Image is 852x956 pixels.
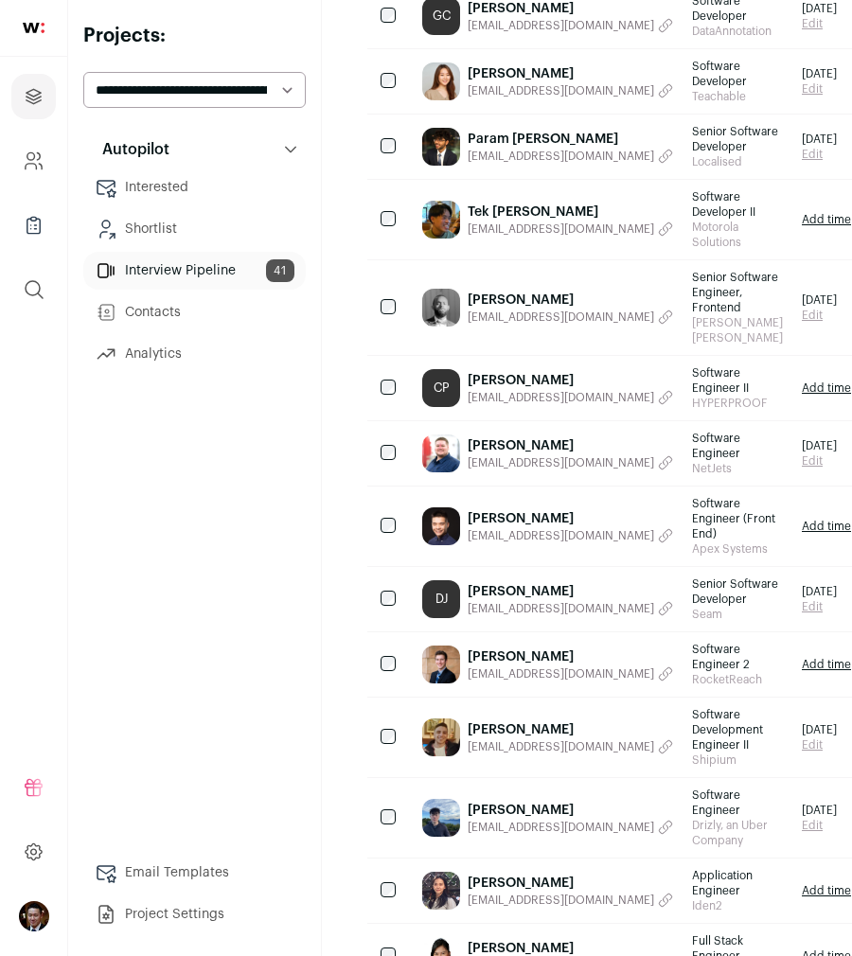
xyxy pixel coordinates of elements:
button: [EMAIL_ADDRESS][DOMAIN_NAME] [468,83,673,98]
button: [EMAIL_ADDRESS][DOMAIN_NAME] [468,221,673,237]
button: [EMAIL_ADDRESS][DOMAIN_NAME] [468,820,673,835]
img: efaa698d45de193e869f1197b6deffca8e7a08182386a07a733f02f956334e58.jpg [422,62,460,100]
button: [EMAIL_ADDRESS][DOMAIN_NAME] [468,18,673,33]
a: Add time [802,883,851,898]
a: DJ [422,580,460,618]
span: Localised [692,154,783,169]
button: [EMAIL_ADDRESS][DOMAIN_NAME] [468,310,673,325]
a: Analytics [83,335,306,373]
h2: Projects: [83,23,306,49]
a: Edit [802,147,837,162]
a: [PERSON_NAME] [468,436,673,455]
img: 4a5de1df68ad7e0d6149211813ae368cd19db56a7448a0dd85e294ef71c22533.jpg [422,434,460,472]
a: Edit [802,453,837,469]
span: [DATE] [802,584,837,599]
span: Shipium [692,752,783,768]
span: [DATE] [802,66,837,81]
a: [PERSON_NAME] [468,582,673,601]
img: 3864298e1e80b7dcf1038d59b210165e8b3e851c05ee11b28c7b24ac79e9789f.jpg [422,507,460,545]
span: [EMAIL_ADDRESS][DOMAIN_NAME] [468,18,654,33]
span: [DATE] [802,292,837,308]
img: 172f10e3b5fea24f7fb0d16dbb478e7cbb25fb1d6c2aee6171df54cb30095790.jpg [422,289,460,327]
a: Interview Pipeline41 [83,252,306,290]
span: Drizly, an Uber Company [692,818,783,848]
span: Software Developer [692,59,783,89]
a: Company Lists [11,203,56,248]
span: Apex Systems [692,541,783,557]
span: Software Engineer [692,788,783,818]
button: [EMAIL_ADDRESS][DOMAIN_NAME] [468,666,673,682]
img: d5b3e2ce0987a51086cd755b009c9ca063b652aedd36391cac13707d8e18462c.jpg [422,128,460,166]
a: Edit [802,81,837,97]
span: [EMAIL_ADDRESS][DOMAIN_NAME] [468,221,654,237]
span: Application Engineer [692,868,783,898]
span: [EMAIL_ADDRESS][DOMAIN_NAME] [468,528,654,543]
a: Edit [802,16,837,31]
span: Teachable [692,89,783,104]
span: Software Engineer 2 [692,642,783,672]
button: [EMAIL_ADDRESS][DOMAIN_NAME] [468,739,673,754]
a: Company and ATS Settings [11,138,56,184]
a: [PERSON_NAME] [468,371,673,390]
button: [EMAIL_ADDRESS][DOMAIN_NAME] [468,893,673,908]
span: [EMAIL_ADDRESS][DOMAIN_NAME] [468,820,654,835]
span: NetJets [692,461,783,476]
img: 6dfbe40699f0df746f0507ca4a09bec03f124b132cdeba6b77d557bb2091b649.jpg [422,201,460,239]
a: Contacts [83,293,306,331]
a: Add time [802,381,851,396]
img: wellfound-shorthand-0d5821cbd27db2630d0214b213865d53afaa358527fdda9d0ea32b1df1b89c2c.svg [23,23,44,33]
span: Iden2 [692,898,783,913]
img: f000869c217cb3f5a47f15f4f5e7948d5013c788b8a801fd246c4f6cb5e951d8.jpg [422,646,460,683]
p: Autopilot [91,138,169,161]
a: Edit [802,308,837,323]
img: 232269-medium_jpg [19,901,49,931]
span: Senior Software Engineer, Frontend [692,270,783,315]
a: [PERSON_NAME] [468,874,673,893]
a: Shortlist [83,210,306,248]
span: Software Engineer II [692,365,783,396]
span: Software Developer II [692,189,783,220]
span: Seam [692,607,783,622]
span: [DATE] [802,132,837,147]
button: [EMAIL_ADDRESS][DOMAIN_NAME] [468,528,673,543]
span: [DATE] [802,803,837,818]
a: [PERSON_NAME] [468,291,673,310]
span: [DATE] [802,1,837,16]
a: Interested [83,168,306,206]
button: [EMAIL_ADDRESS][DOMAIN_NAME] [468,149,673,164]
a: [PERSON_NAME] [468,801,673,820]
span: [PERSON_NAME] [PERSON_NAME] [692,315,783,345]
a: [PERSON_NAME] [468,64,673,83]
span: [EMAIL_ADDRESS][DOMAIN_NAME] [468,83,654,98]
a: Tek [PERSON_NAME] [468,203,673,221]
button: [EMAIL_ADDRESS][DOMAIN_NAME] [468,455,673,470]
a: Email Templates [83,854,306,892]
button: Autopilot [83,131,306,168]
button: [EMAIL_ADDRESS][DOMAIN_NAME] [468,390,673,405]
a: Param [PERSON_NAME] [468,130,673,149]
a: Projects [11,74,56,119]
span: [EMAIL_ADDRESS][DOMAIN_NAME] [468,149,654,164]
img: 9add860128cfafbca7d29f896c9ac20422cca4e33272bce4969987e232eeec11.jpg [422,718,460,756]
img: 854259ab79fa6ba1379ab766a26bea03d6cdb459e79c33117d661635b0b25baf.jpg [422,799,460,837]
a: [PERSON_NAME] [468,647,673,666]
span: [EMAIL_ADDRESS][DOMAIN_NAME] [468,666,654,682]
span: [EMAIL_ADDRESS][DOMAIN_NAME] [468,601,654,616]
a: Add time [802,519,851,534]
span: RocketReach [692,672,783,687]
a: [PERSON_NAME] [468,720,673,739]
button: Open dropdown [19,901,49,931]
span: Software Engineer [692,431,783,461]
span: Software Engineer (Front End) [692,496,783,541]
span: [EMAIL_ADDRESS][DOMAIN_NAME] [468,310,654,325]
span: DataAnnotation [692,24,783,39]
a: Add time [802,657,851,672]
a: Add time [802,212,851,227]
a: [PERSON_NAME] [468,509,673,528]
span: [DATE] [802,722,837,737]
a: Edit [802,599,837,614]
a: Edit [802,818,837,833]
a: CP [422,369,460,407]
